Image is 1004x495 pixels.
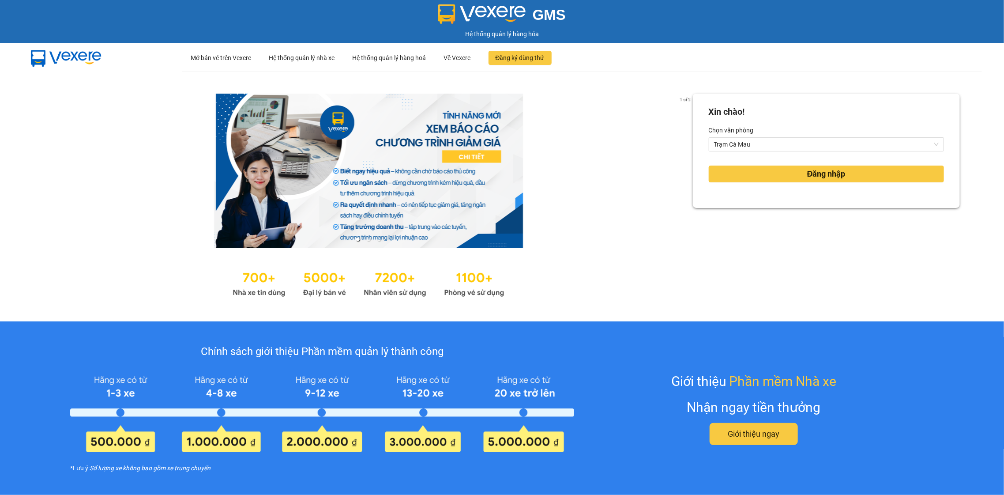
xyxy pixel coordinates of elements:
[709,123,754,137] label: Chọn văn phòng
[677,94,693,105] p: 1 of 3
[44,94,56,248] button: previous slide / item
[70,344,574,360] div: Chính sách giới thiệu Phần mềm quản lý thành công
[70,463,574,473] div: *Lưu ý:
[22,43,110,72] img: mbUUG5Q.png
[728,428,780,440] span: Giới thiệu ngay
[2,29,1002,39] div: Hệ thống quản lý hàng hóa
[687,397,821,418] div: Nhận ngay tiền thưởng
[90,463,211,473] i: Số lượng xe không bao gồm xe trung chuyển
[353,44,426,72] div: Hệ thống quản lý hàng hoá
[533,7,566,23] span: GMS
[714,138,939,151] span: Trạm Cà Mau
[269,44,335,72] div: Hệ thống quản lý nhà xe
[709,105,745,119] div: Xin chào!
[356,238,360,241] li: slide item 1
[233,266,504,299] img: Statistics.png
[807,168,846,180] span: Đăng nhập
[367,238,370,241] li: slide item 2
[710,423,798,445] button: Giới thiệu ngay
[489,51,552,65] button: Đăng ký dùng thử
[438,4,526,24] img: logo 2
[191,44,252,72] div: Mở bán vé trên Vexere
[709,166,944,182] button: Đăng nhập
[671,371,836,392] div: Giới thiệu
[70,371,574,452] img: policy-intruduce-detail.png
[444,44,471,72] div: Về Vexere
[681,94,693,248] button: next slide / item
[496,53,545,63] span: Đăng ký dùng thử
[377,238,381,241] li: slide item 3
[729,371,836,392] span: Phần mềm Nhà xe
[438,13,566,20] a: GMS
